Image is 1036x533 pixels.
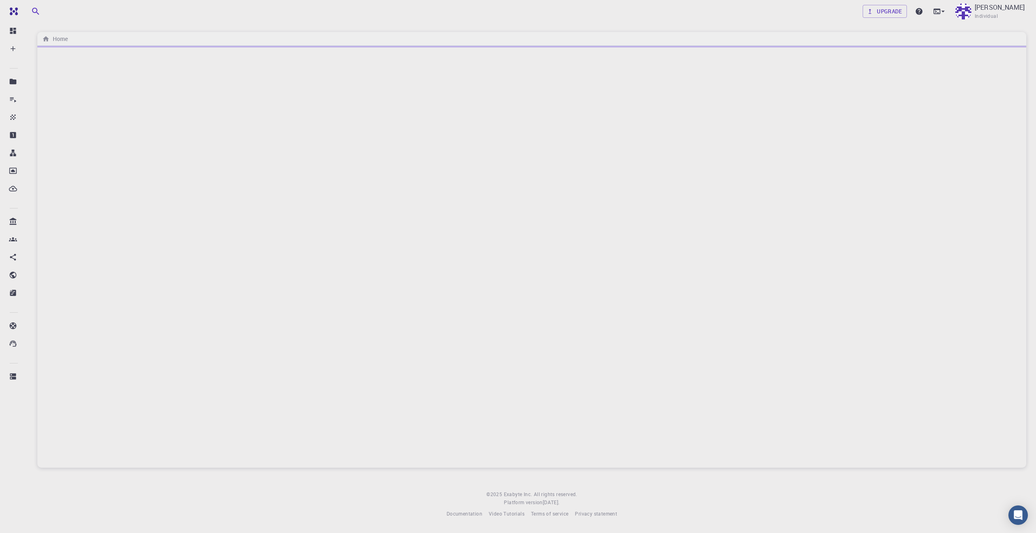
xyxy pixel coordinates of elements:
span: © 2025 [486,490,503,499]
a: Terms of service [531,510,568,518]
img: Kevin Leung [955,3,971,19]
a: Documentation [447,510,482,518]
span: Terms of service [531,510,568,517]
span: Video Tutorials [489,510,524,517]
span: [DATE] . [543,499,560,505]
span: Documentation [447,510,482,517]
a: Upgrade [863,5,907,18]
h6: Home [50,34,68,43]
span: Exabyte Inc. [504,491,532,497]
p: [PERSON_NAME] [975,2,1025,12]
a: Privacy statement [575,510,617,518]
span: Privacy statement [575,510,617,517]
nav: breadcrumb [41,34,69,43]
span: Individual [975,12,998,20]
span: All rights reserved. [534,490,577,499]
a: [DATE]. [543,499,560,507]
a: Video Tutorials [489,510,524,518]
a: Exabyte Inc. [504,490,532,499]
div: Open Intercom Messenger [1008,505,1028,525]
span: Platform version [504,499,542,507]
img: logo [6,7,18,15]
